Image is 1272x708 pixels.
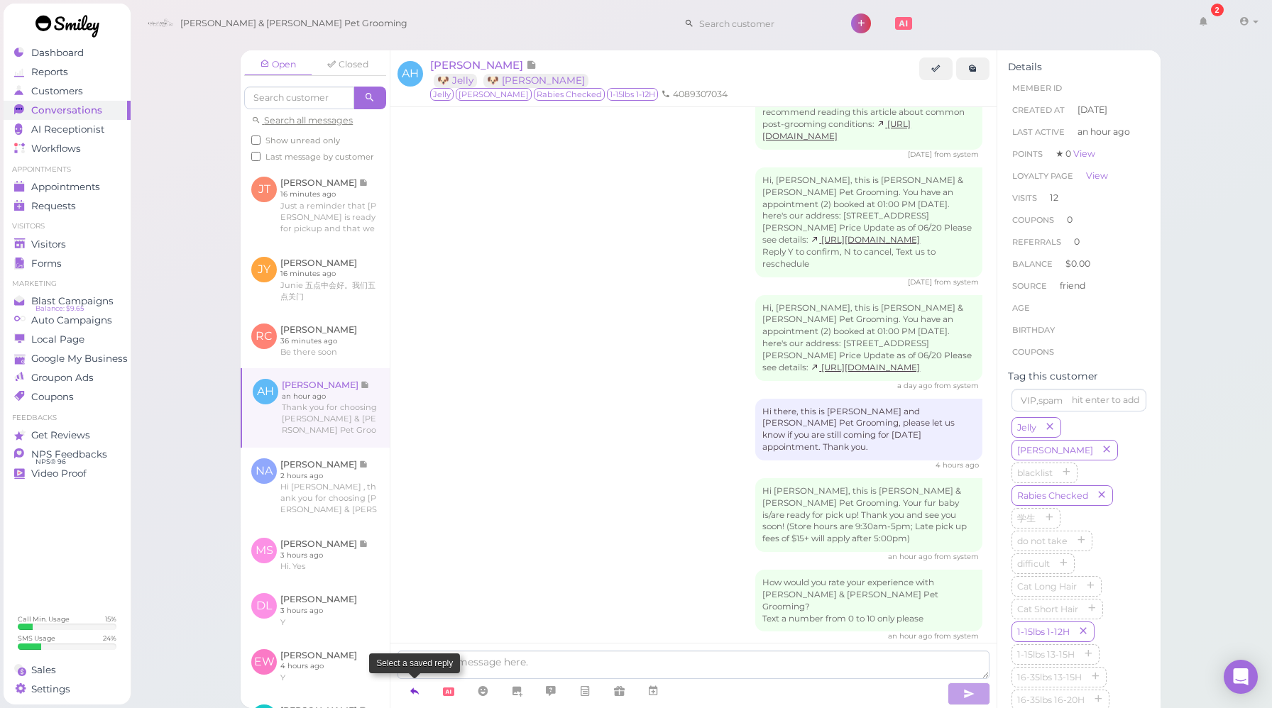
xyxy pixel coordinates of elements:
a: Conversations [4,101,131,120]
span: from system [934,150,979,159]
span: $0.00 [1065,258,1090,269]
span: Requests [31,200,76,212]
a: Workflows [4,139,131,158]
span: Cat Short Hair [1014,604,1081,614]
span: from system [934,277,979,287]
div: Hi, [PERSON_NAME], this is [PERSON_NAME] & [PERSON_NAME] Pet Grooming. You have an appointment (2... [755,167,982,278]
span: Coupons [31,391,74,403]
a: 🐶 [PERSON_NAME] [483,74,588,87]
a: Local Page [4,330,131,349]
li: Feedbacks [4,413,131,423]
li: 4089307034 [658,88,731,101]
span: AI Receptionist [31,123,104,135]
input: Last message by customer [251,152,261,161]
span: Conversations [31,104,102,116]
div: Hi, [PERSON_NAME], this is [PERSON_NAME] & [PERSON_NAME] Pet Grooming. You have an appointment (2... [755,295,982,382]
span: 10/09/2025 01:08pm [936,460,979,470]
span: Source [1012,281,1047,291]
a: 🐶 Jelly [434,74,477,87]
span: Groupon Ads [31,372,94,384]
span: do not take [1014,536,1070,546]
span: Customers [31,85,83,97]
span: [DATE] [1078,104,1107,116]
div: Tag this customer [1008,370,1150,382]
span: Loyalty page [1012,171,1073,181]
a: Search all messages [251,115,353,126]
li: friend [1008,275,1150,297]
span: Get Reviews [31,429,90,441]
a: Google My Business [4,349,131,368]
span: Visits [1012,193,1037,203]
span: age [1012,303,1030,313]
span: Reports [31,66,68,78]
span: 08/04/2025 07:15pm [908,150,934,159]
span: blacklist [1014,468,1056,478]
a: Auto Campaigns [4,311,131,330]
span: Note [526,58,537,72]
span: Coupons [1012,347,1054,357]
span: Auto Campaigns [31,314,112,326]
a: Forms [4,254,131,273]
div: 15 % [105,614,116,624]
a: Get Reviews [4,426,131,445]
a: NPS Feedbacks NPS® 96 [4,445,131,464]
span: Appointments [31,181,100,193]
span: Rabies Checked [534,88,605,101]
input: Search customer [244,87,354,109]
div: Open Intercom Messenger [1224,660,1258,694]
a: Blast Campaigns Balance: $9.65 [4,292,131,311]
a: Visitors [4,235,131,254]
span: 1-15lbs 13-15H [1014,649,1078,660]
span: Member ID [1012,83,1062,93]
span: from system [934,631,979,641]
a: [URL][DOMAIN_NAME] [811,235,920,245]
span: from system [934,381,979,390]
span: difficult [1014,558,1053,569]
a: Groupon Ads [4,368,131,387]
a: Open [244,54,312,76]
input: VIP,spam [1011,389,1146,411]
a: Closed [314,54,382,75]
a: Coupons [4,387,131,406]
li: Appointments [4,165,131,175]
a: View [1086,170,1108,181]
span: 10/09/2025 03:26pm [888,552,934,561]
span: Balance [1012,259,1055,269]
span: 10/06/2025 10:05am [908,277,934,287]
span: Forms [31,258,62,270]
span: ★ 0 [1056,148,1095,159]
span: Settings [31,683,70,695]
span: Points [1012,149,1043,159]
div: SMS Usage [18,634,55,643]
span: Referrals [1012,237,1061,247]
span: Show unread only [265,135,340,145]
span: Last message by customer [265,152,374,162]
input: Search customer [694,12,832,35]
span: 10/09/2025 03:55pm [888,631,934,641]
div: 2 [1211,4,1224,16]
div: Call Min. Usage [18,614,70,624]
span: Local Page [31,333,84,345]
a: Appointments [4,177,131,197]
input: Show unread only [251,135,261,145]
span: Workflows [31,143,81,155]
li: 0 [1008,209,1150,231]
a: [URL][DOMAIN_NAME] [811,363,920,372]
span: Dashboard [31,47,84,59]
span: Rabies Checked [1014,490,1091,501]
div: 24 % [103,634,116,643]
span: Coupons [1012,215,1054,225]
span: Birthday [1012,325,1055,335]
span: Last Active [1012,127,1065,137]
span: NPS Feedbacks [31,448,107,460]
li: 0 [1008,231,1150,253]
a: View [1073,148,1095,159]
span: Created At [1012,105,1065,115]
span: AH [397,61,423,87]
span: 16-35lbs 13-15H [1014,672,1085,682]
span: Visitors [31,238,66,250]
span: [PERSON_NAME] & [PERSON_NAME] Pet Grooming [180,4,407,43]
a: Video Proof [4,464,131,483]
a: Settings [4,680,131,699]
span: [PERSON_NAME] [456,88,532,101]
